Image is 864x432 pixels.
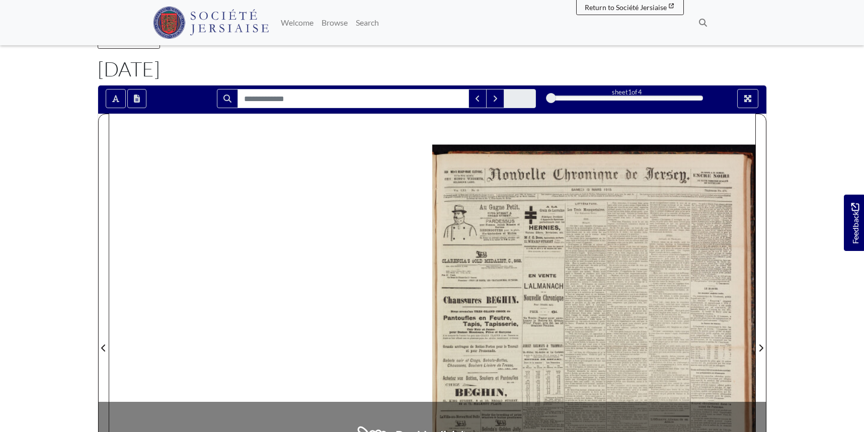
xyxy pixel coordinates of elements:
img: Société Jersiaise [153,7,269,39]
a: Would you like to provide feedback? [844,195,864,251]
button: Full screen mode [737,89,758,108]
a: Browse [318,13,352,33]
button: Previous Match [468,89,487,108]
a: Société Jersiaise logo [153,4,269,41]
h1: [DATE] [98,57,767,81]
span: Feedback [849,203,861,243]
button: Open transcription window [127,89,146,108]
input: Search for [238,89,469,108]
span: Return to Société Jersiaise [585,3,667,12]
span: 1 [628,88,632,96]
button: Search [217,89,238,108]
button: Next Match [486,89,504,108]
a: Welcome [277,13,318,33]
div: sheet of 4 [551,88,703,97]
button: Toggle text selection (Alt+T) [106,89,126,108]
a: Search [352,13,383,33]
